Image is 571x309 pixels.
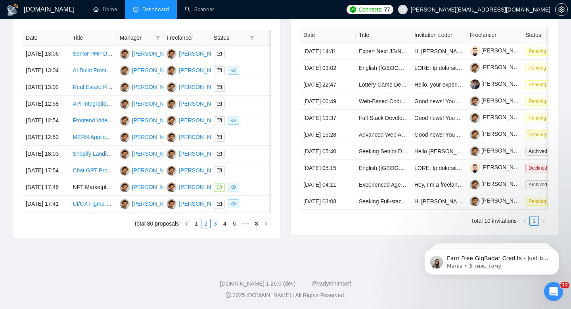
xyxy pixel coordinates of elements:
img: c1clXohuo46-vQdmP0kbVvNwud-YZVqL2BW4Vi-HtIEsfOfEHpiivwJS80KMfCc6uv [470,46,480,56]
a: 8 [252,219,261,228]
span: right [541,219,546,224]
button: setting [555,3,568,16]
a: Archived [525,181,554,187]
span: Pending [525,130,549,139]
li: Previous Page [182,219,192,228]
img: AR [167,199,176,209]
a: AR[PERSON_NAME] [120,150,178,156]
a: 3 [211,219,220,228]
a: 4 [220,219,229,228]
div: [PERSON_NAME] [132,166,178,175]
a: Pending [525,198,552,204]
td: [DATE] 12:58 [23,96,69,112]
a: 1 [192,219,201,228]
a: AR[PERSON_NAME] [120,167,178,173]
li: 5 [230,219,239,228]
li: 1 [529,216,539,226]
img: AR [167,49,176,59]
td: Lottery Game Development with Data Scraping and Validation [356,76,411,93]
img: AR [120,82,130,92]
iframe: Intercom live chat [544,282,563,301]
a: Expert Next JS/Node JS Developer Needed for Website Replication [359,48,525,54]
a: AR[PERSON_NAME] [120,117,178,123]
th: Manager [117,30,163,46]
div: 2025 [DOMAIN_NAME] | All Rights Reserved. [6,291,565,299]
img: c109zO6h9-LP0nK3izNY7Sl_nlpu4rFwcSb7R8quFpUWDQM7zqv_1jxflb0AC3HLb7 [470,146,480,156]
span: eye [231,201,236,206]
a: [PERSON_NAME] [470,97,527,104]
img: c1mHxmMncAkOO3kbIa_ShcNcClDoIcpKiG9VTZdtEIGTtttIDIJIk915ObF7C56Gxg [470,79,480,89]
a: Declined [525,164,554,171]
button: left [182,219,192,228]
span: mail [217,68,222,73]
span: Pending [525,114,549,122]
a: AR[PERSON_NAME] [167,100,224,106]
td: [DATE] 03:02 [300,60,356,76]
li: Total 10 invitations [471,216,517,226]
span: Manager [120,33,152,42]
span: eye [231,68,236,73]
a: 1 [530,216,538,225]
td: [DATE] 12:54 [23,112,69,129]
span: message [217,185,222,189]
span: copyright [226,292,231,298]
div: [PERSON_NAME] [132,133,178,141]
td: Frontend Video Streaming Engineer (HLS Specialist) [69,112,116,129]
a: Advanced Web App Development Agency Needed [359,131,483,138]
td: [DATE] 17:41 [23,196,69,212]
td: English (UK) Voice Actors Needed for Fictional Character Recording [356,160,411,176]
td: [DATE] 13:04 [23,62,69,79]
button: right [539,216,548,226]
span: Status [214,33,246,42]
span: Declined [525,164,550,172]
td: [DATE] 19:37 [300,110,356,126]
a: [PERSON_NAME] [470,181,527,187]
img: AR [167,99,176,109]
span: filter [248,32,256,44]
img: AR [120,132,130,142]
a: Pending [525,81,552,87]
a: AI Build Frontend Saas and fast modification of n8n workflow [73,67,222,73]
span: Connects: [358,5,382,14]
div: [PERSON_NAME] [132,116,178,125]
span: filter [154,32,162,44]
a: AR[PERSON_NAME] [120,67,178,73]
a: AR[PERSON_NAME] [120,200,178,207]
a: API Integrations Engineer Needed for Seamless Connectivity [73,100,222,107]
span: Archived [525,180,550,189]
li: 3 [211,219,220,228]
td: AI Build Frontend Saas and fast modification of n8n workflow [69,62,116,79]
td: [DATE] 14:31 [300,43,356,60]
span: filter [249,35,254,40]
div: [PERSON_NAME] [132,183,178,191]
span: Pending [525,197,549,206]
img: c109zO6h9-LP0nK3izNY7Sl_nlpu4rFwcSb7R8quFpUWDQM7zqv_1jxflb0AC3HLb7 [470,196,480,206]
img: AR [167,149,176,159]
a: Shopify Landing Page Theme Builder Needed [73,151,186,157]
img: c109zO6h9-LP0nK3izNY7Sl_nlpu4rFwcSb7R8quFpUWDQM7zqv_1jxflb0AC3HLb7 [470,63,480,73]
a: Chat GPT Protocol Developer for Document Summarization [73,167,219,174]
li: 8 [252,219,261,228]
img: logo [6,4,19,16]
td: Seeking Full-stack Developers with Python, Databases (SQL), and cloud experience - DSQL-2025-q3 [356,193,411,210]
span: mail [217,85,222,89]
td: NFT Marketplace - Dev [69,179,116,196]
img: AR [120,182,130,192]
td: Seeking Senior Development Agency for Ongoing Client Projects — Long-Term Collaboration [356,143,411,160]
a: Pending [525,131,552,137]
a: Lottery Game Development with Data Scraping and Validation [359,81,511,88]
div: [PERSON_NAME] [132,66,178,75]
th: Date [300,27,356,43]
div: [PERSON_NAME] [179,83,224,91]
a: AR[PERSON_NAME] [167,133,224,140]
td: [DATE] 17:54 [23,162,69,179]
span: Pending [525,97,549,106]
button: left [520,216,529,226]
img: AR [167,182,176,192]
img: AR [120,149,130,159]
a: setting [555,6,568,13]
